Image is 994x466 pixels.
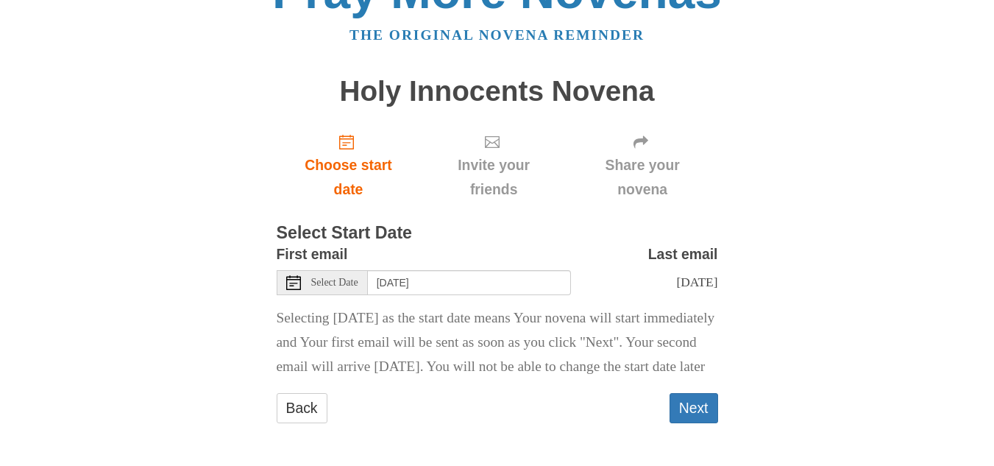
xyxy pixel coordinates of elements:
span: Share your novena [582,153,703,202]
div: Click "Next" to confirm your start date first. [567,121,718,209]
label: First email [277,242,348,266]
h1: Holy Innocents Novena [277,76,718,107]
a: Back [277,393,327,423]
span: Invite your friends [435,153,552,202]
button: Next [670,393,718,423]
span: Select Date [311,278,358,288]
h3: Select Start Date [277,224,718,243]
p: Selecting [DATE] as the start date means Your novena will start immediately and Your first email ... [277,306,718,379]
div: Click "Next" to confirm your start date first. [420,121,567,209]
label: Last email [648,242,718,266]
input: Use the arrow keys to pick a date [368,270,571,295]
a: The original novena reminder [349,27,645,43]
span: Choose start date [291,153,406,202]
a: Choose start date [277,121,421,209]
span: [DATE] [676,275,717,289]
